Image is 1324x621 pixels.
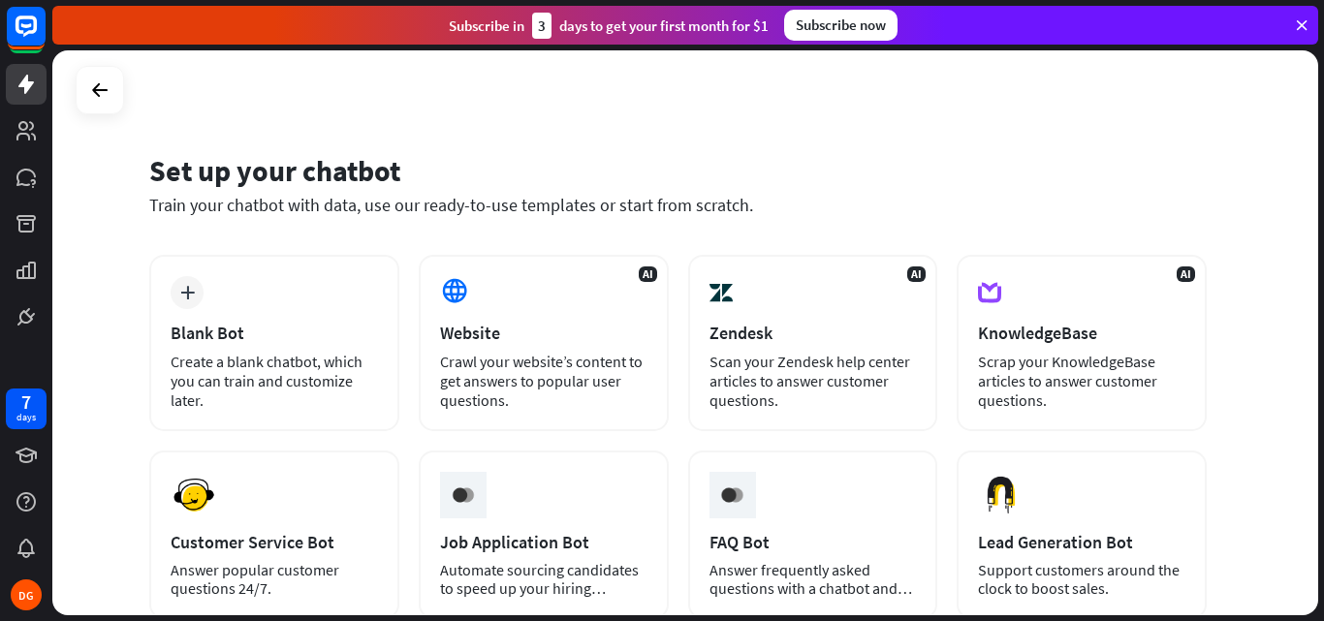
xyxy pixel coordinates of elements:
div: Subscribe in days to get your first month for $1 [449,13,769,39]
div: Crawl your website’s content to get answers to popular user questions. [440,352,647,410]
div: DG [11,579,42,610]
div: Blank Bot [171,322,378,344]
div: Customer Service Bot [171,531,378,553]
div: Create a blank chatbot, which you can train and customize later. [171,352,378,410]
span: AI [639,266,657,282]
div: Answer frequently asked questions with a chatbot and save your time. [709,561,917,598]
img: ceee058c6cabd4f577f8.gif [445,477,482,513]
div: Automate sourcing candidates to speed up your hiring process. [440,561,647,598]
div: Zendesk [709,322,917,344]
div: 3 [532,13,552,39]
div: Subscribe now [784,10,898,41]
img: ceee058c6cabd4f577f8.gif [713,477,750,513]
div: Scan your Zendesk help center articles to answer customer questions. [709,352,917,410]
div: days [16,411,36,424]
div: Scrap your KnowledgeBase articles to answer customer questions. [978,352,1185,410]
div: Website [440,322,647,344]
div: Job Application Bot [440,531,647,553]
div: Set up your chatbot [149,152,1207,189]
div: KnowledgeBase [978,322,1185,344]
div: Train your chatbot with data, use our ready-to-use templates or start from scratch. [149,194,1207,216]
span: AI [907,266,926,282]
div: 7 [21,393,31,411]
i: plus [180,286,195,299]
div: FAQ Bot [709,531,917,553]
a: 7 days [6,388,47,429]
div: Lead Generation Bot [978,531,1185,553]
div: Support customers around the clock to boost sales. [978,561,1185,598]
div: Answer popular customer questions 24/7. [171,561,378,598]
span: AI [1177,266,1195,282]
